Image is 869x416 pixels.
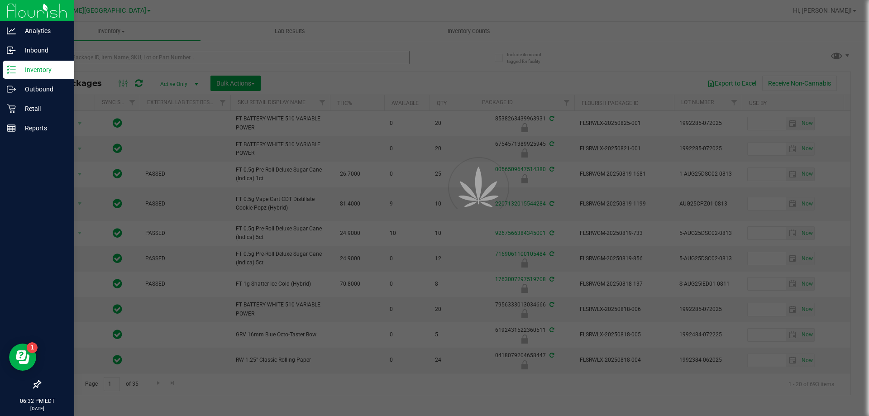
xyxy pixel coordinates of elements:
[7,65,16,74] inline-svg: Inventory
[4,405,70,412] p: [DATE]
[4,397,70,405] p: 06:32 PM EDT
[16,45,70,56] p: Inbound
[7,104,16,113] inline-svg: Retail
[16,123,70,134] p: Reports
[27,342,38,353] iframe: Resource center unread badge
[16,84,70,95] p: Outbound
[16,103,70,114] p: Retail
[7,124,16,133] inline-svg: Reports
[16,25,70,36] p: Analytics
[7,85,16,94] inline-svg: Outbound
[7,46,16,55] inline-svg: Inbound
[9,344,36,371] iframe: Resource center
[7,26,16,35] inline-svg: Analytics
[16,64,70,75] p: Inventory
